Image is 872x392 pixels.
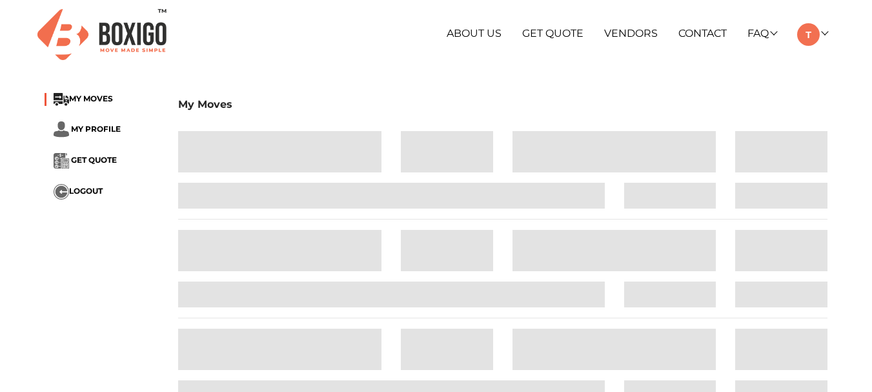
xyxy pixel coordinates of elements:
h3: My Moves [178,98,827,110]
span: GET QUOTE [71,155,117,165]
a: ... MY PROFILE [54,124,121,134]
span: LOGOUT [69,186,103,196]
img: ... [54,153,69,169]
a: ... GET QUOTE [54,155,117,165]
a: Contact [678,27,727,39]
button: ...LOGOUT [54,184,103,200]
img: ... [54,184,69,200]
a: About Us [447,27,502,39]
a: ...MY MOVES [54,94,113,103]
a: Vendors [604,27,658,39]
img: Boxigo [37,9,167,60]
img: ... [54,121,69,138]
a: FAQ [747,27,776,39]
span: MY PROFILE [71,124,121,134]
a: Get Quote [522,27,583,39]
span: MY MOVES [69,94,113,103]
img: ... [54,93,69,106]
